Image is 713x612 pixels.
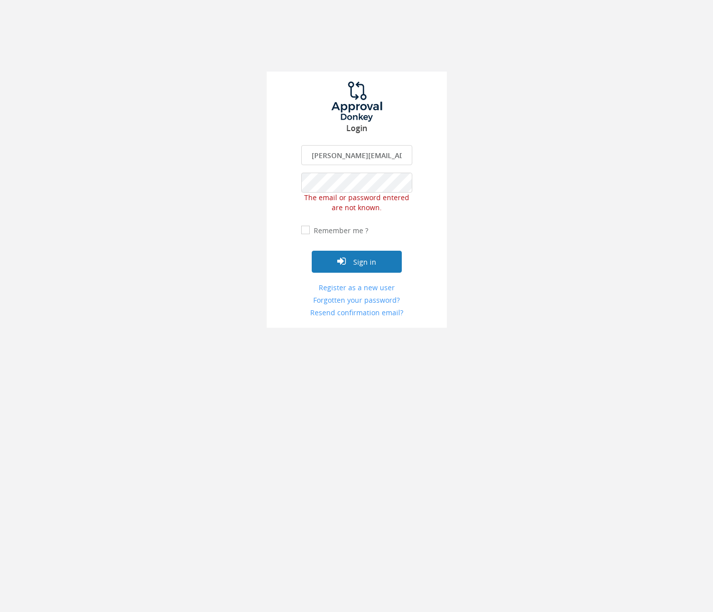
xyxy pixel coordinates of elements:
[301,308,412,318] a: Resend confirmation email?
[301,295,412,305] a: Forgotten your password?
[311,226,368,236] label: Remember me ?
[301,145,412,165] input: Enter your Email
[301,283,412,293] a: Register as a new user
[267,124,447,133] h3: Login
[312,251,402,273] button: Sign in
[319,82,394,122] img: logo.png
[304,193,409,212] span: The email or password entered are not known.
